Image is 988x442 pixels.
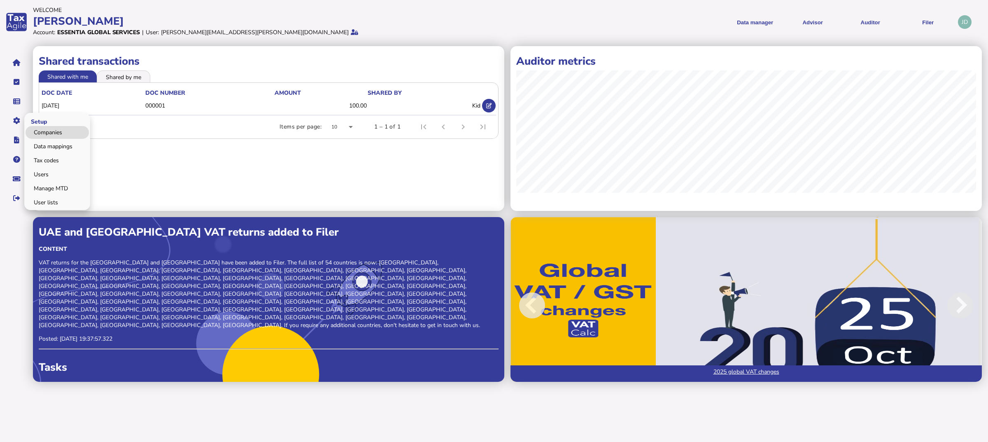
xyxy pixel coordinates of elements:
[42,89,72,97] div: doc date
[41,97,145,114] td: [DATE]
[351,29,358,35] i: Protected by 2-step verification
[8,54,25,71] button: Home
[453,117,473,137] button: Next page
[729,12,781,32] button: Shows a dropdown of Data manager options
[414,117,433,137] button: First page
[42,89,144,97] div: doc date
[97,70,150,82] li: Shared by me
[13,101,20,102] i: Data manager
[8,189,25,207] button: Sign out
[8,131,25,149] button: Developer hub links
[368,89,480,97] div: shared by
[33,14,492,28] div: [PERSON_NAME]
[510,365,982,382] a: 2025 global VAT changes
[161,28,349,36] div: [PERSON_NAME][EMAIL_ADDRESS][PERSON_NAME][DOMAIN_NAME]
[39,380,499,388] div: Feature
[496,12,954,32] menu: navigate products
[516,54,976,68] h1: Auditor metrics
[26,126,89,139] a: Companies
[433,117,453,137] button: Previous page
[8,112,25,129] button: Manage settings
[374,123,401,131] div: 1 – 1 of 1
[146,28,159,36] div: User:
[510,223,580,388] button: Previous
[913,223,982,388] button: Next
[39,360,499,374] div: Tasks
[958,15,972,29] div: Profile settings
[8,170,25,187] button: Raise a support ticket
[902,12,954,32] button: Filer
[8,151,25,168] button: Help pages
[275,89,301,97] div: Amount
[280,123,322,131] div: Items per page:
[367,97,481,114] td: Kid
[24,111,51,131] span: Setup
[844,12,896,32] button: Auditor
[473,117,493,137] button: Last page
[275,89,366,97] div: Amount
[39,245,499,253] div: Content
[142,28,144,36] div: |
[26,154,89,167] a: Tax codes
[510,217,982,382] img: Image for blog post: 2025 global VAT changes
[8,73,25,91] button: Tasks
[482,99,496,112] button: Open shared transaction
[39,54,499,68] h1: Shared transactions
[26,196,89,209] a: User lists
[368,89,402,97] div: shared by
[145,89,274,97] div: doc number
[26,140,89,153] a: Data mappings
[274,97,367,114] td: 100.00
[26,168,89,181] a: Users
[8,93,25,110] button: Data manager
[39,70,97,82] li: Shared with me
[33,6,492,14] div: Welcome
[26,182,89,195] a: Manage MTD
[145,97,274,114] td: 000001
[39,225,499,239] div: UAE and [GEOGRAPHIC_DATA] VAT returns added to Filer
[39,259,499,329] p: VAT returns for the [GEOGRAPHIC_DATA] and [GEOGRAPHIC_DATA] have been added to Filer. The full li...
[787,12,839,32] button: Shows a dropdown of VAT Advisor options
[33,28,55,36] div: Account:
[39,335,499,343] p: Posted: [DATE] 19:37:57.322
[57,28,140,36] div: Essentia Global Services
[145,89,185,97] div: doc number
